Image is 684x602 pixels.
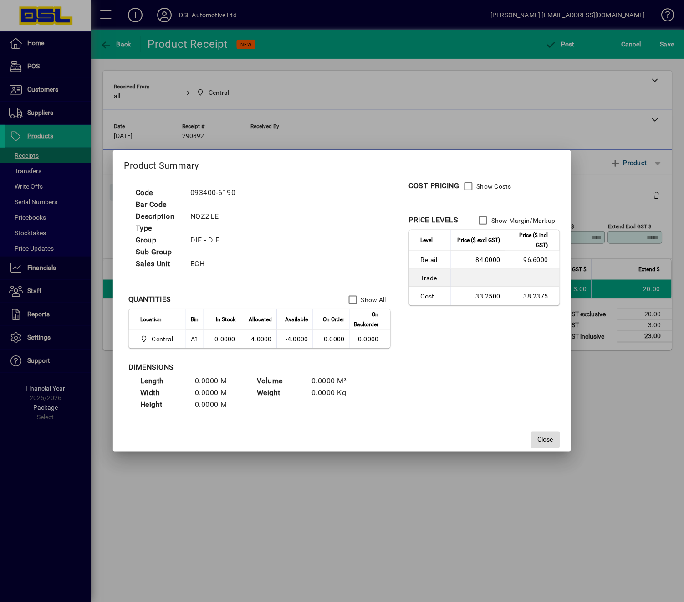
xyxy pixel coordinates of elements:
span: Central [152,334,174,344]
span: On Order [323,314,345,324]
label: Show Costs [475,182,512,191]
td: Height [136,399,190,411]
div: QUANTITIES [128,294,171,305]
span: Cost [421,292,446,301]
span: Price ($ incl GST) [510,230,548,250]
h2: Product Summary [113,150,571,177]
div: DIMENSIONS [128,362,356,373]
td: 38.2375 [505,287,560,305]
td: 0.0000 M [190,387,245,399]
span: Available [286,314,308,324]
td: 0.0000 M [190,399,245,411]
td: Sub Group [131,246,186,258]
td: Length [136,376,190,387]
td: ECH [186,258,247,270]
td: 33.2500 [450,287,505,305]
span: Close [538,435,553,445]
div: COST PRICING [409,180,459,191]
td: NOZZLE [186,211,247,222]
td: Width [136,387,190,399]
td: Sales Unit [131,258,186,270]
td: Code [131,187,186,199]
span: Level [421,235,433,245]
td: 0.0000 Kg [307,387,362,399]
span: Allocated [249,314,272,324]
span: Location [140,314,162,324]
td: Volume [252,376,307,387]
span: 0.0000 [324,335,345,343]
span: Retail [421,255,446,264]
span: On Backorder [354,309,379,329]
td: A1 [186,330,204,348]
td: -4.0000 [276,330,313,348]
td: 84.0000 [450,251,505,269]
span: Price ($ excl GST) [458,235,500,245]
td: Bar Code [131,199,186,211]
td: 0.0000 M [190,376,245,387]
button: Close [531,432,560,448]
span: Bin [191,314,199,324]
span: In Stock [216,314,235,324]
label: Show Margin/Markup [490,216,556,225]
td: Weight [252,387,307,399]
td: Description [131,211,186,222]
label: Show All [359,295,386,304]
td: 4.0000 [240,330,276,348]
td: 0.0000 [204,330,240,348]
td: 0.0000 M³ [307,376,362,387]
span: Trade [421,273,446,283]
td: Group [131,234,186,246]
div: PRICE LEVELS [409,215,459,226]
td: DIE - DIE [186,234,247,246]
span: Central [140,334,177,345]
td: 093400-6190 [186,187,247,199]
td: 0.0000 [349,330,390,348]
td: Type [131,222,186,234]
td: 96.6000 [505,251,560,269]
